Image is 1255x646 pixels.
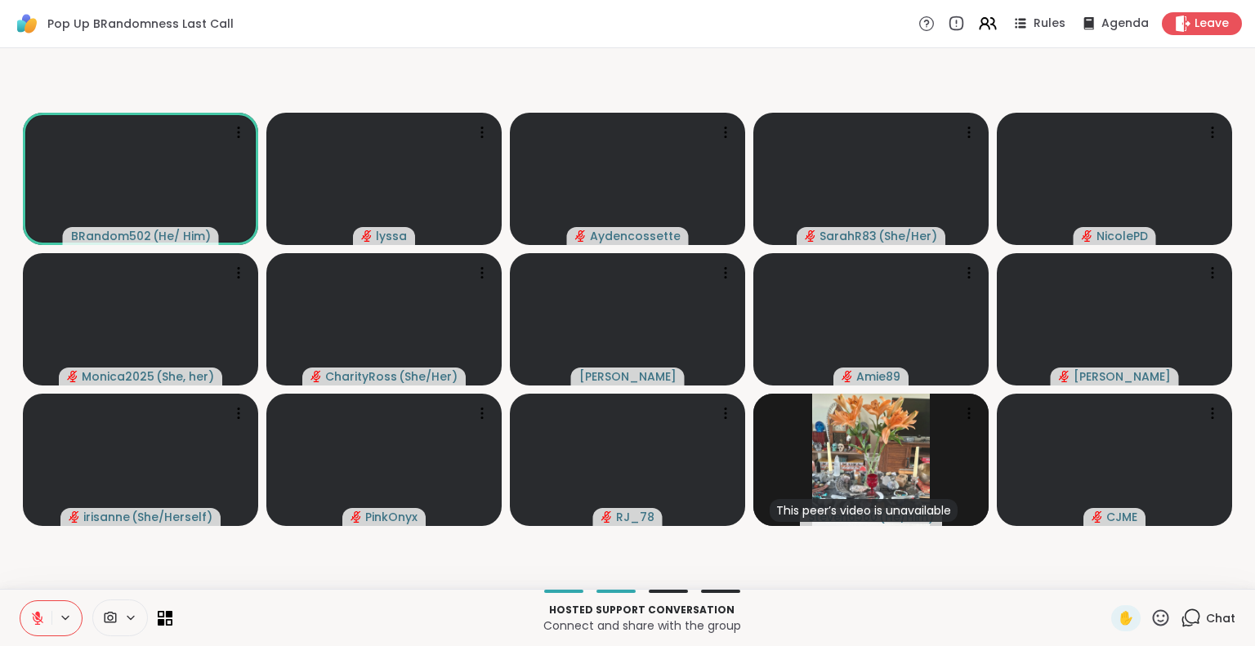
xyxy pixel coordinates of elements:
div: This peer’s video is unavailable [770,499,958,522]
span: ✋ [1118,608,1134,628]
span: ( She, her ) [156,368,214,385]
span: ( She/Her ) [399,368,458,385]
span: RJ_78 [616,509,654,525]
span: audio-muted [310,371,322,382]
span: Monica2025 [82,368,154,385]
span: irisanne [83,509,130,525]
span: BRandom502 [71,228,151,244]
span: audio-muted [575,230,587,242]
span: Agenda [1101,16,1149,32]
span: audio-muted [601,511,613,523]
img: ShareWell Logomark [13,10,41,38]
span: audio-muted [361,230,373,242]
span: Chat [1206,610,1235,626]
span: audio-muted [842,371,853,382]
span: ( She/Herself ) [132,509,212,525]
span: CharityRoss [325,368,397,385]
span: PinkOnyx [365,509,418,525]
span: [PERSON_NAME] [1074,368,1171,385]
span: ( She/Her ) [878,228,937,244]
p: Hosted support conversation [182,603,1101,617]
span: audio-muted [1059,371,1070,382]
span: CJME [1106,509,1137,525]
span: audio-muted [1092,511,1103,523]
span: lyssa [376,228,407,244]
span: Leave [1195,16,1229,32]
span: NicolePD [1096,228,1148,244]
span: [PERSON_NAME] [579,368,677,385]
span: ( He/ Him ) [153,228,211,244]
p: Connect and share with the group [182,617,1101,634]
span: Amie89 [856,368,900,385]
span: Rules [1034,16,1065,32]
span: audio-muted [67,371,78,382]
span: audio-muted [1082,230,1093,242]
span: Pop Up BRandomness Last Call [47,16,234,32]
span: Aydencossette [590,228,681,244]
span: audio-muted [351,511,362,523]
span: audio-muted [805,230,816,242]
img: Steven6560 [812,394,930,526]
span: SarahR83 [820,228,877,244]
span: audio-muted [69,511,80,523]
